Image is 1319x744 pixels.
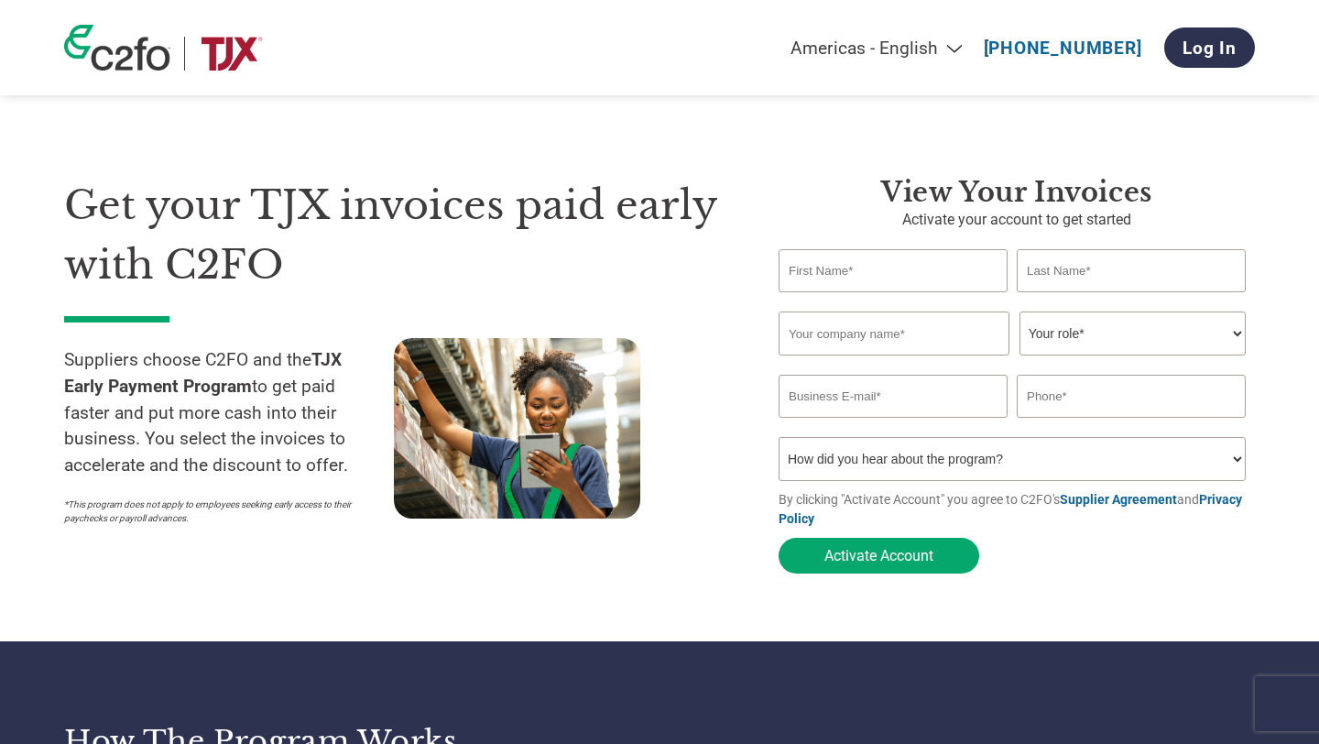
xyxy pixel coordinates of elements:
strong: TJX Early Payment Program [64,349,342,397]
img: supply chain worker [394,338,640,519]
a: Supplier Agreement [1060,492,1177,507]
h1: Get your TJX invoices paid early with C2FO [64,176,724,294]
a: Log In [1164,27,1255,68]
p: Suppliers choose C2FO and the to get paid faster and put more cash into their business. You selec... [64,347,394,479]
div: Inavlid Email Address [779,420,1008,430]
img: TJX [199,37,265,71]
input: Phone* [1017,375,1246,418]
input: First Name* [779,249,1008,292]
p: *This program does not apply to employees seeking early access to their paychecks or payroll adva... [64,498,376,525]
div: Invalid company name or company name is too long [779,357,1246,367]
h3: View Your Invoices [779,176,1255,209]
select: Title/Role [1019,312,1246,356]
div: Invalid last name or last name is too long [1017,294,1246,304]
img: c2fo logo [64,25,170,71]
input: Your company name* [779,312,1009,356]
input: Invalid Email format [779,375,1008,418]
a: [PHONE_NUMBER] [984,38,1142,59]
p: Activate your account to get started [779,209,1255,231]
input: Last Name* [1017,249,1246,292]
div: Invalid first name or first name is too long [779,294,1008,304]
div: Inavlid Phone Number [1017,420,1246,430]
button: Activate Account [779,538,979,574]
p: By clicking "Activate Account" you agree to C2FO's and [779,490,1255,529]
